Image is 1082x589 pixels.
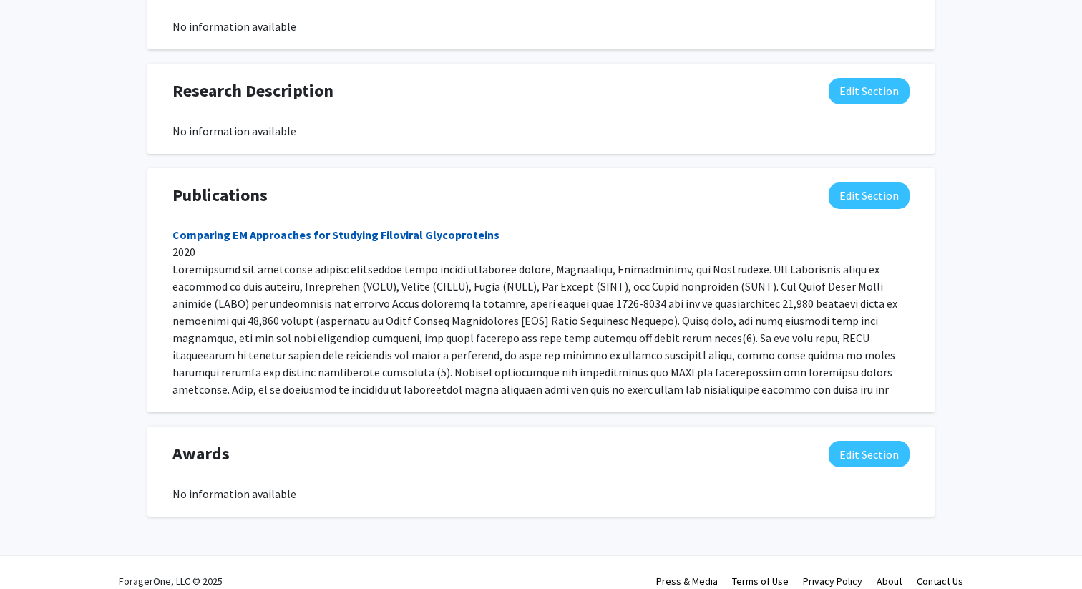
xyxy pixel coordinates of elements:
[11,525,61,578] iframe: Chat
[172,226,910,415] div: 2020 Loremipsumd sit ametconse adipisc elitseddoe tempo incidi utlaboree dolore, Magnaaliqu, Enim...
[172,228,499,242] a: Comparing EM Approaches for Studying Filoviral Glycoproteins
[877,575,902,588] a: About
[172,485,910,502] div: No information available
[172,18,910,35] div: No information available
[829,182,910,209] button: Edit Publications
[656,575,718,588] a: Press & Media
[172,78,333,104] span: Research Description
[829,78,910,104] button: Edit Research Description
[732,575,789,588] a: Terms of Use
[172,182,268,208] span: Publications
[172,122,910,140] div: No information available
[917,575,963,588] a: Contact Us
[829,441,910,467] button: Edit Awards
[172,441,230,467] span: Awards
[803,575,862,588] a: Privacy Policy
